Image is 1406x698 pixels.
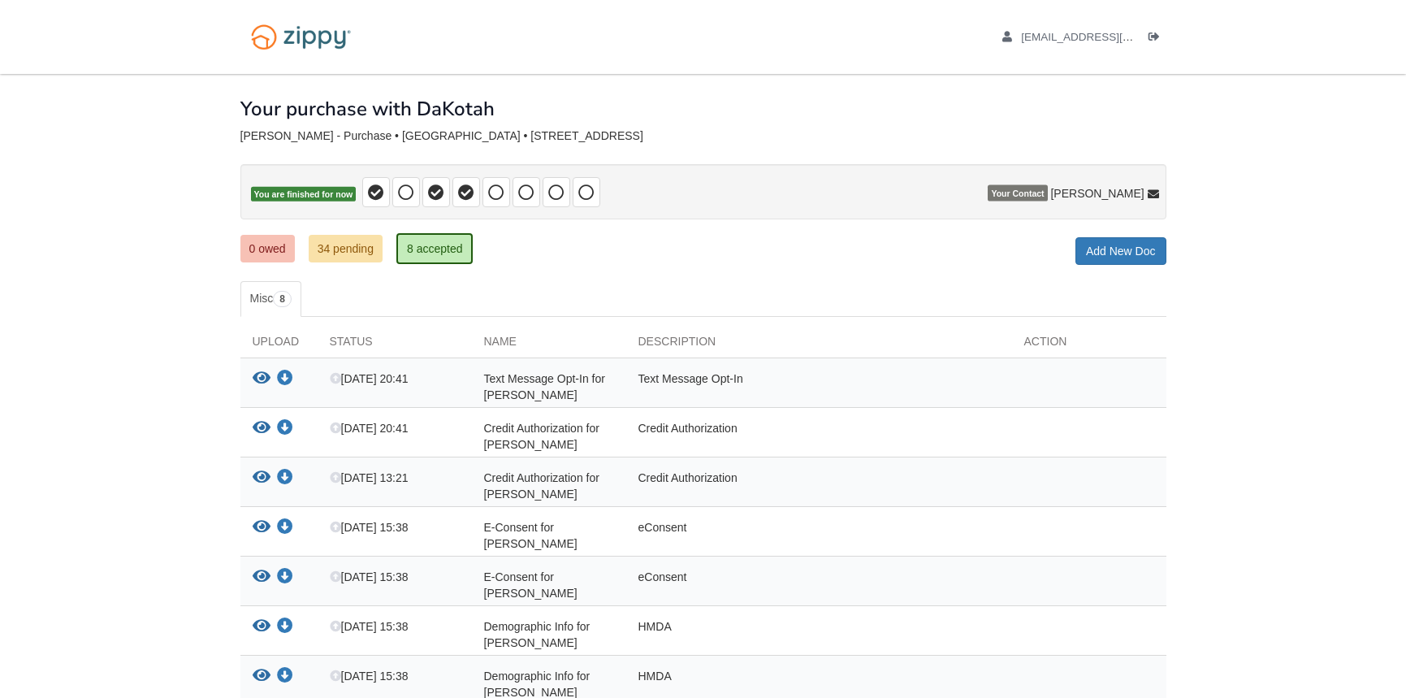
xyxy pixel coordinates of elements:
[253,618,270,635] button: View Demographic Info for DaKotah Sams
[396,233,474,264] a: 8 accepted
[484,471,599,501] span: Credit Authorization for [PERSON_NAME]
[626,470,1012,502] div: Credit Authorization
[626,618,1012,651] div: HMDA
[1021,31,1207,43] span: maddisonsams2022@gmail.com
[277,522,293,535] a: Download E-Consent for Maddison Miller
[484,620,591,649] span: Demographic Info for [PERSON_NAME]
[240,16,361,58] img: Logo
[330,372,409,385] span: [DATE] 20:41
[330,620,409,633] span: [DATE] 15:38
[277,670,293,683] a: Download Demographic Info for Maddison Miller
[484,422,599,451] span: Credit Authorization for [PERSON_NAME]
[626,420,1012,453] div: Credit Authorization
[1012,333,1166,358] div: Action
[318,333,472,358] div: Status
[253,519,270,536] button: View E-Consent for Maddison Miller
[1075,237,1166,265] a: Add New Doc
[240,333,318,358] div: Upload
[253,470,270,487] button: View Credit Authorization for DaKotah Sams
[330,471,409,484] span: [DATE] 13:21
[626,569,1012,601] div: eConsent
[484,570,578,600] span: E-Consent for [PERSON_NAME]
[277,621,293,634] a: Download Demographic Info for DaKotah Sams
[330,570,409,583] span: [DATE] 15:38
[988,185,1047,202] span: Your Contact
[277,472,293,485] a: Download Credit Authorization for DaKotah Sams
[253,668,270,685] button: View Demographic Info for Maddison Miller
[1002,31,1208,47] a: edit profile
[253,569,270,586] button: View E-Consent for DaKotah Sams
[251,187,357,202] span: You are finished for now
[626,519,1012,552] div: eConsent
[309,235,383,262] a: 34 pending
[277,571,293,584] a: Download E-Consent for DaKotah Sams
[1050,185,1144,202] span: [PERSON_NAME]
[240,281,301,317] a: Misc
[330,521,409,534] span: [DATE] 15:38
[240,235,295,262] a: 0 owed
[253,420,270,437] button: View Credit Authorization for Maddison Miller
[626,333,1012,358] div: Description
[240,98,495,119] h1: Your purchase with DaKotah
[253,371,270,388] button: View Text Message Opt-In for Maddison Miller
[273,291,292,307] span: 8
[330,422,409,435] span: [DATE] 20:41
[240,129,1166,143] div: [PERSON_NAME] - Purchase • [GEOGRAPHIC_DATA] • [STREET_ADDRESS]
[330,670,409,683] span: [DATE] 15:38
[277,373,293,386] a: Download Text Message Opt-In for Maddison Miller
[277,423,293,436] a: Download Credit Authorization for Maddison Miller
[484,372,605,401] span: Text Message Opt-In for [PERSON_NAME]
[472,333,626,358] div: Name
[1149,31,1166,47] a: Log out
[626,371,1012,403] div: Text Message Opt-In
[484,521,578,550] span: E-Consent for [PERSON_NAME]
